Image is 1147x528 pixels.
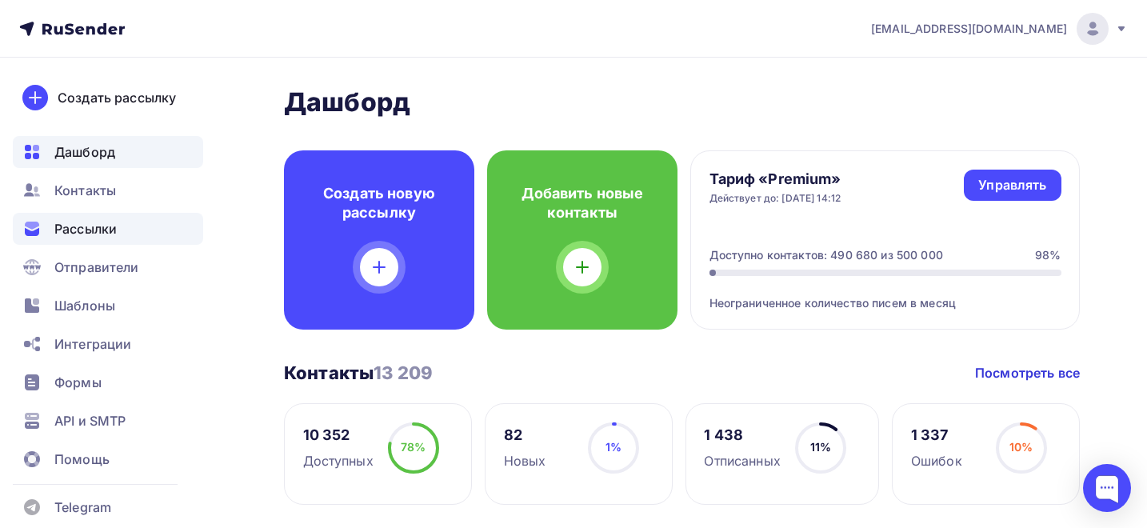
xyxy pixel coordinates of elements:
[13,290,203,322] a: Шаблоны
[401,440,426,454] span: 78%
[704,451,780,470] div: Отписанных
[709,192,841,205] div: Действует до: [DATE] 14:12
[13,251,203,283] a: Отправители
[54,181,116,200] span: Контакты
[1009,440,1033,454] span: 10%
[13,213,203,245] a: Рассылки
[504,451,546,470] div: Новых
[709,276,1061,311] div: Неограниченное количество писем в месяц
[504,426,546,445] div: 82
[58,88,176,107] div: Создать рассылку
[374,362,433,383] span: 13 209
[54,296,115,315] span: Шаблоны
[310,184,449,222] h4: Создать новую рассылку
[13,366,203,398] a: Формы
[303,451,374,470] div: Доступных
[810,440,831,454] span: 11%
[54,219,117,238] span: Рассылки
[871,21,1067,37] span: [EMAIL_ADDRESS][DOMAIN_NAME]
[54,334,131,354] span: Интеграции
[911,451,962,470] div: Ошибок
[13,136,203,168] a: Дашборд
[605,440,621,454] span: 1%
[54,373,102,392] span: Формы
[54,411,126,430] span: API и SMTP
[871,13,1128,45] a: [EMAIL_ADDRESS][DOMAIN_NAME]
[709,170,841,189] h4: Тариф «Premium»
[13,174,203,206] a: Контакты
[1035,247,1061,263] div: 98%
[54,258,139,277] span: Отправители
[704,426,780,445] div: 1 438
[513,184,652,222] h4: Добавить новые контакты
[303,426,374,445] div: 10 352
[284,86,1080,118] h2: Дашборд
[54,498,111,517] span: Telegram
[978,176,1046,194] div: Управлять
[709,247,943,263] div: Доступно контактов: 490 680 из 500 000
[911,426,962,445] div: 1 337
[54,142,115,162] span: Дашборд
[284,362,433,384] h3: Контакты
[975,363,1080,382] a: Посмотреть все
[54,450,110,469] span: Помощь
